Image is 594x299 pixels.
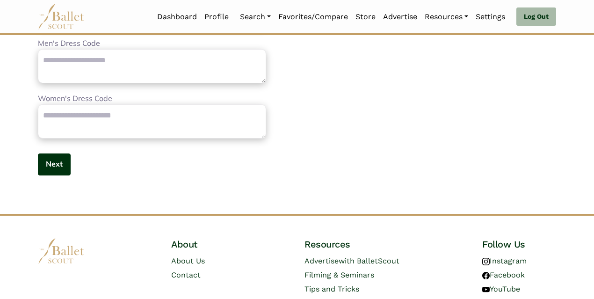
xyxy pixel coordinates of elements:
label: Women's Dress Code [38,93,112,105]
a: Settings [472,7,509,27]
h4: Follow Us [482,238,556,250]
a: Log Out [516,7,556,26]
img: facebook logo [482,272,490,279]
a: Instagram [482,256,527,265]
a: Dashboard [153,7,201,27]
a: Advertisewith BalletScout [304,256,399,265]
a: About Us [171,256,205,265]
img: youtube logo [482,286,490,293]
a: Search [236,7,275,27]
a: Contact [171,270,201,279]
a: Advertise [379,7,421,27]
a: Store [352,7,379,27]
a: Facebook [482,270,525,279]
h4: Resources [304,238,423,250]
label: Men's Dress Code [38,37,100,50]
a: Profile [201,7,232,27]
a: Filming & Seminars [304,270,374,279]
span: with BalletScout [339,256,399,265]
a: Tips and Tricks [304,284,359,293]
a: Favorites/Compare [275,7,352,27]
a: Resources [421,7,472,27]
a: YouTube [482,284,520,293]
button: Next [38,153,71,175]
h4: About [171,238,245,250]
img: instagram logo [482,258,490,265]
img: logo [38,238,85,264]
